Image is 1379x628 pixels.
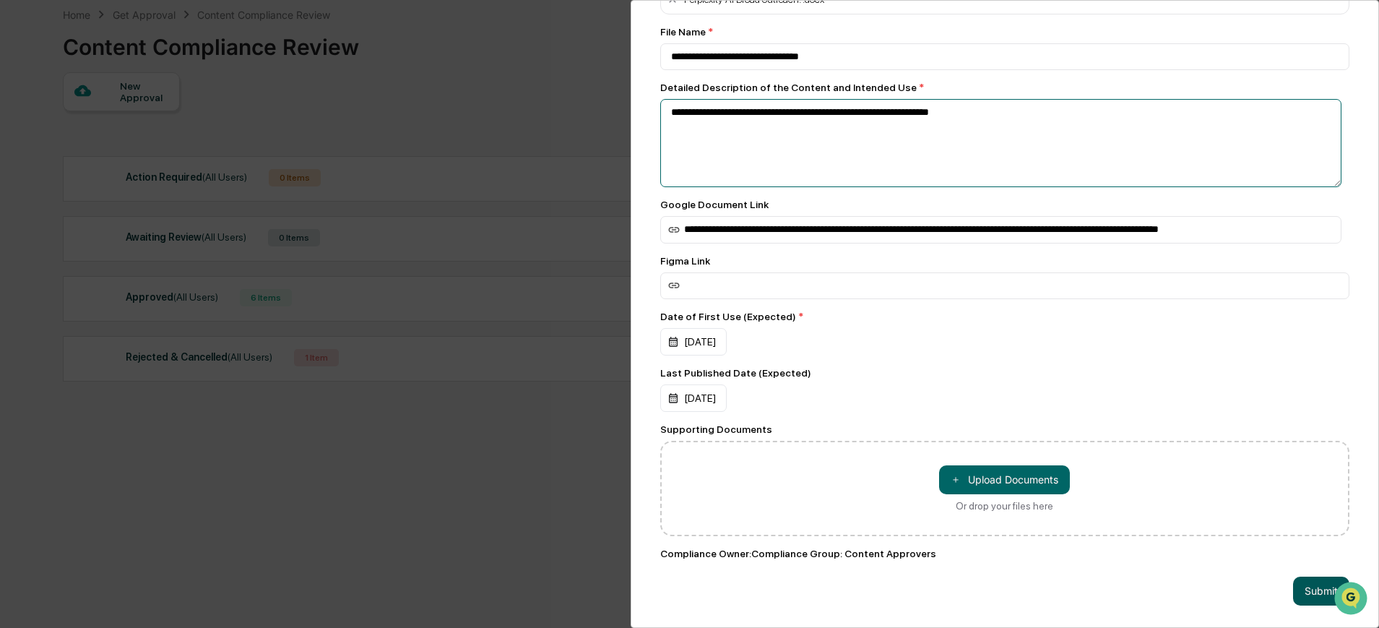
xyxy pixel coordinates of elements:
[246,115,263,132] button: Start new chat
[951,473,961,486] span: ＋
[660,255,1350,267] div: Figma Link
[49,125,183,137] div: We're available if you need us!
[660,384,727,412] div: [DATE]
[1293,577,1349,606] button: Submit
[660,26,1350,38] div: File Name
[9,176,99,202] a: 🖐️Preclearance
[119,182,179,197] span: Attestations
[14,184,26,195] div: 🖐️
[105,184,116,195] div: 🗄️
[660,367,1350,379] div: Last Published Date (Expected)
[14,30,263,53] p: How can we help?
[660,311,1350,322] div: Date of First Use (Expected)
[660,82,1350,93] div: Detailed Description of the Content and Intended Use
[660,199,1350,210] div: Google Document Link
[99,176,185,202] a: 🗄️Attestations
[102,244,175,256] a: Powered byPylon
[939,465,1070,494] button: Or drop your files here
[29,210,91,224] span: Data Lookup
[1333,580,1372,619] iframe: Open customer support
[660,548,1350,559] div: Compliance Owner : Compliance Group: Content Approvers
[49,111,237,125] div: Start new chat
[144,245,175,256] span: Pylon
[660,328,727,356] div: [DATE]
[956,500,1053,512] div: Or drop your files here
[14,211,26,223] div: 🔎
[14,111,40,137] img: 1746055101610-c473b297-6a78-478c-a979-82029cc54cd1
[29,182,93,197] span: Preclearance
[9,204,97,230] a: 🔎Data Lookup
[660,423,1350,435] div: Supporting Documents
